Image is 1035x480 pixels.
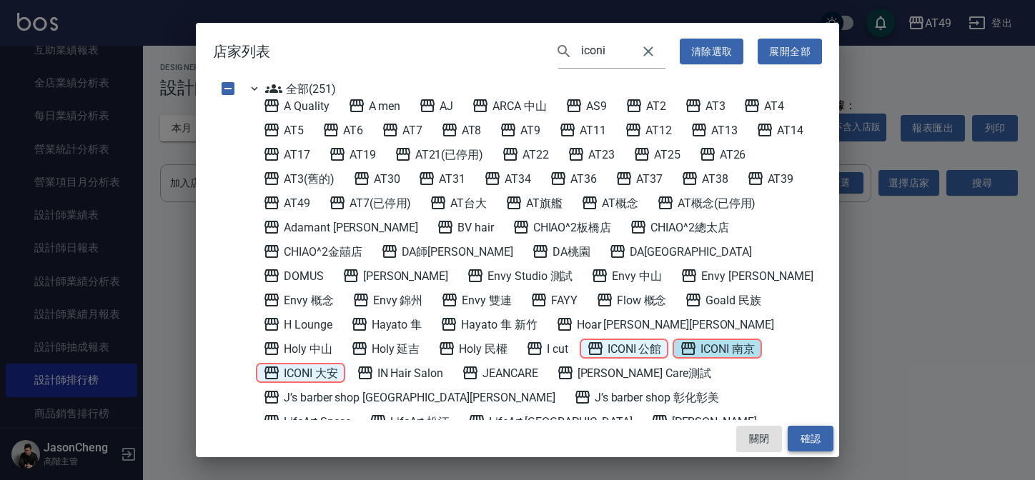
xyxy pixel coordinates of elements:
span: AT6 [322,121,363,139]
span: LifeArt 松江 [370,413,450,430]
span: AT26 [699,146,746,163]
span: AT台大 [430,194,487,211]
span: AT3 [685,97,726,114]
span: AT34 [484,170,531,187]
span: BV hair [437,219,494,236]
span: AS9 [565,97,607,114]
span: Envy Studio 測試 [467,267,573,284]
span: DA師[PERSON_NAME] [381,243,513,260]
span: AT19 [329,146,376,163]
span: AT21(已停用) [395,146,484,163]
span: ICONI 南京 [680,340,755,357]
span: AT25 [633,146,680,163]
span: J’s barber shop 彰化彰美 [574,389,719,406]
span: AT2 [625,97,666,114]
button: 關閉 [736,426,782,452]
span: AT5 [263,121,304,139]
span: AT8 [441,121,482,139]
span: Flow 概念 [596,291,667,309]
span: AT31 [418,170,465,187]
span: AT13 [690,121,738,139]
span: AJ [419,97,453,114]
span: ICONI 大安 [263,364,338,381]
span: A men [348,97,401,114]
span: AT37 [615,170,663,187]
span: AT11 [559,121,606,139]
span: LifeArt [GEOGRAPHIC_DATA] [468,413,633,430]
span: Envy 概念 [263,291,334,309]
span: Holy 中山 [263,340,332,357]
span: AT概念 [581,194,638,211]
span: ARCA 中山 [472,97,547,114]
span: JEANCARE [462,364,538,381]
span: [PERSON_NAME] Care測試 [557,364,711,381]
span: CHIAO^2金囍店 [263,243,362,260]
button: 確認 [788,426,833,452]
span: Goald 民族 [685,291,761,309]
span: Holy 民權 [438,340,507,357]
span: A Quality [263,97,330,114]
span: Hayato 隼 新竹 [440,316,537,333]
span: J’s barber shop [GEOGRAPHIC_DATA][PERSON_NAME] [263,389,555,406]
span: AT3(舊的) [263,170,335,187]
span: AT7(已停用) [329,194,412,211]
span: FAYY [530,291,578,309]
span: AT49 [263,194,310,211]
button: 展開全部 [758,39,822,65]
span: AT39 [747,170,794,187]
span: Hayato 隼 [351,316,422,333]
span: IN Hair Salon [357,364,443,381]
span: AT38 [681,170,728,187]
span: AT12 [625,121,672,139]
span: H Lounge [263,316,332,333]
span: DOMUS [263,267,324,284]
span: AT36 [550,170,597,187]
span: AT7 [382,121,422,139]
span: DA[GEOGRAPHIC_DATA] [609,243,752,260]
span: I cut [526,340,568,357]
span: Holy 延吉 [351,340,420,357]
span: AT17 [263,146,310,163]
span: 全部(251) [265,80,336,97]
span: Envy 中山 [591,267,662,284]
span: Adamant [PERSON_NAME] [263,219,418,236]
span: Envy [PERSON_NAME] [680,267,813,284]
span: AT14 [756,121,803,139]
input: 搜尋店家 [581,41,631,62]
span: Envy 雙連 [441,291,512,309]
span: AT概念(已停用) [657,194,756,211]
span: CHIAO^2板橋店 [512,219,612,236]
span: AT4 [743,97,784,114]
span: [PERSON_NAME] [342,267,448,284]
span: AT23 [568,146,615,163]
span: DA桃園 [532,243,590,260]
span: AT9 [500,121,540,139]
span: CHIAO^2總太店 [630,219,729,236]
span: LifeArt Space [263,413,351,430]
span: AT30 [353,170,400,187]
span: AT22 [502,146,549,163]
span: [PERSON_NAME] [651,413,757,430]
span: Hoar [PERSON_NAME][PERSON_NAME] [556,316,774,333]
h2: 店家列表 [196,23,839,80]
span: Envy 錦州 [352,291,423,309]
span: AT旗艦 [505,194,563,211]
span: ICONI 公館 [587,340,662,357]
button: 清除選取 [680,39,744,65]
